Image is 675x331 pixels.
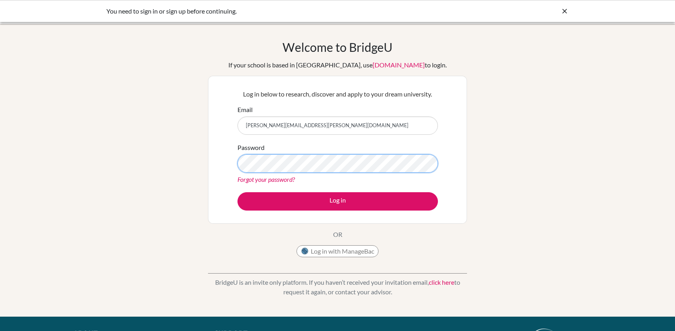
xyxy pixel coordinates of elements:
[106,6,449,16] div: You need to sign in or sign up before continuing.
[208,278,467,297] p: BridgeU is an invite only platform. If you haven’t received your invitation email, to request it ...
[237,175,295,183] a: Forgot your password?
[373,61,425,69] a: [DOMAIN_NAME]
[237,105,253,114] label: Email
[237,89,438,99] p: Log in below to research, discover and apply to your dream university.
[296,245,379,257] button: Log in with ManageBac
[283,40,392,54] h1: Welcome to BridgeU
[237,192,438,211] button: Log in
[228,60,447,70] div: If your school is based in [GEOGRAPHIC_DATA], use to login.
[237,143,265,152] label: Password
[333,230,342,239] p: OR
[429,278,454,286] a: click here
